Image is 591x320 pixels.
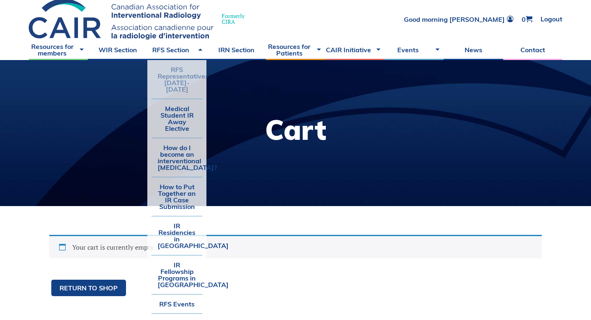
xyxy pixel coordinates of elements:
div: Your cart is currently empty. [49,235,542,258]
a: Events [385,39,444,60]
a: Resources for Patients [266,39,325,60]
a: How do I become an interventional [MEDICAL_DATA]? [151,138,202,177]
a: CAIR Initiative [325,39,384,60]
a: WIR Section [88,39,147,60]
a: Medical Student IR Away Elective [151,99,202,138]
a: RFS Representatives [DATE]-[DATE] [151,60,202,99]
a: Logout [541,16,562,23]
a: News [444,39,503,60]
a: 0 [522,16,532,23]
span: Formerly CIRA [222,13,245,25]
a: IRN Section [206,39,266,60]
a: Resources for members [29,39,88,60]
a: RFS Events [151,294,202,313]
h1: Cart [265,116,326,144]
a: How to Put Together an IR Case Submission [151,177,202,216]
a: IR Fellowship Programs in [GEOGRAPHIC_DATA] [151,255,202,294]
a: RFS Section [147,39,206,60]
a: Return to shop [51,280,126,296]
a: Good morning [PERSON_NAME] [404,16,513,23]
a: IR Residencies in [GEOGRAPHIC_DATA] [151,216,202,255]
a: Contact [503,39,562,60]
